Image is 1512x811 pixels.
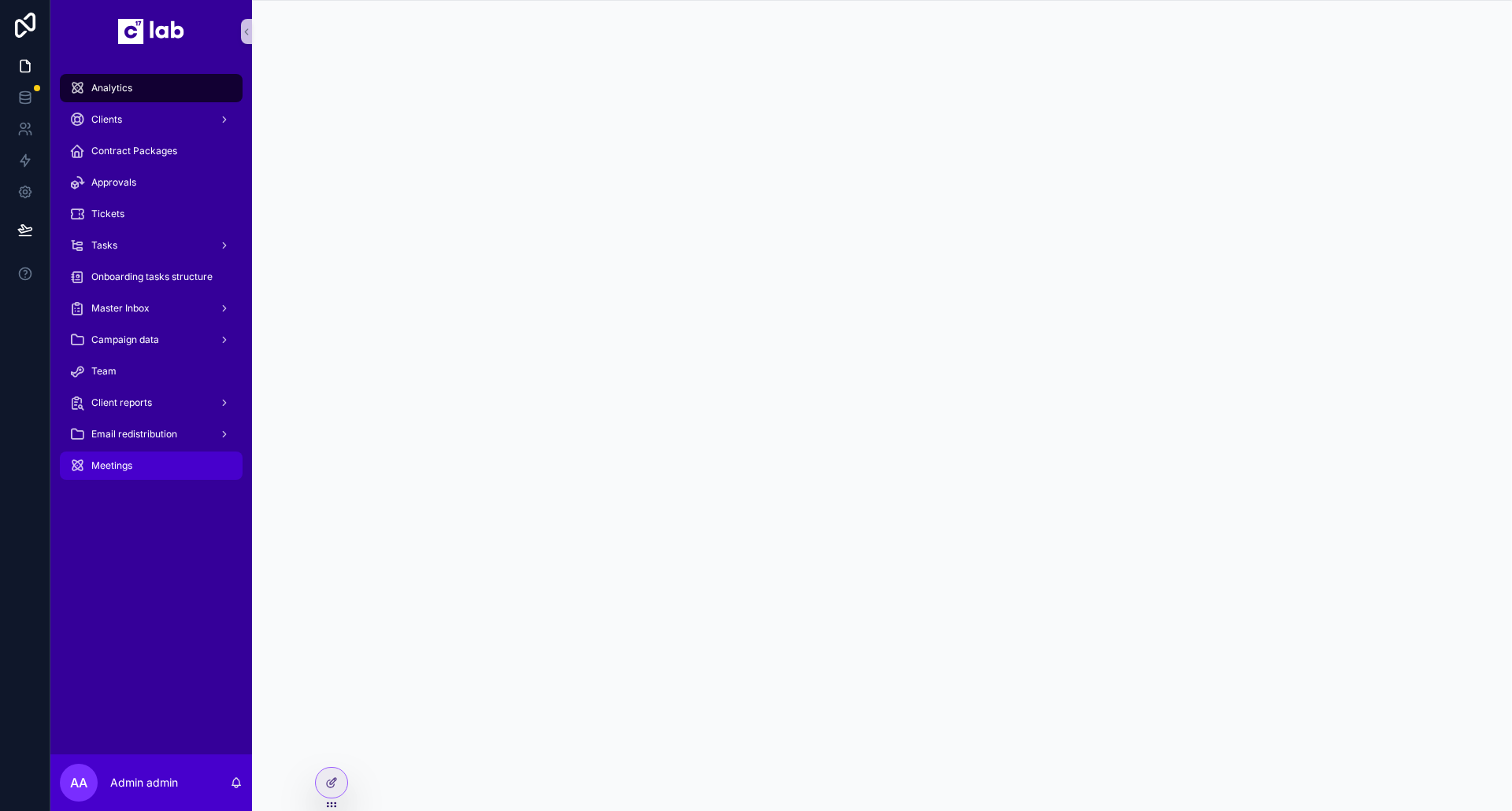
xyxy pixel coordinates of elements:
[60,105,243,134] a: Clients
[60,326,243,354] a: Campaign data
[60,389,243,417] a: Client reports
[91,459,132,472] span: Meetings
[60,294,243,323] a: Master Inbox
[91,239,117,252] span: Tasks
[91,302,150,315] span: Master Inbox
[60,452,243,480] a: Meetings
[91,145,177,157] span: Contract Packages
[60,168,243,197] a: Approvals
[70,773,87,792] span: Aa
[91,365,117,378] span: Team
[91,113,122,126] span: Clients
[91,82,132,94] span: Analytics
[91,334,159,346] span: Campaign data
[50,63,252,500] div: scrollable content
[91,396,152,409] span: Client reports
[60,137,243,165] a: Contract Packages
[91,428,177,441] span: Email redistribution
[118,19,184,44] img: App logo
[110,775,178,791] p: Admin admin
[60,357,243,385] a: Team
[91,271,213,283] span: Onboarding tasks structure
[91,208,124,220] span: Tickets
[60,420,243,448] a: Email redistribution
[60,263,243,291] a: Onboarding tasks structure
[60,200,243,228] a: Tickets
[60,74,243,102] a: Analytics
[60,231,243,260] a: Tasks
[91,176,136,189] span: Approvals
